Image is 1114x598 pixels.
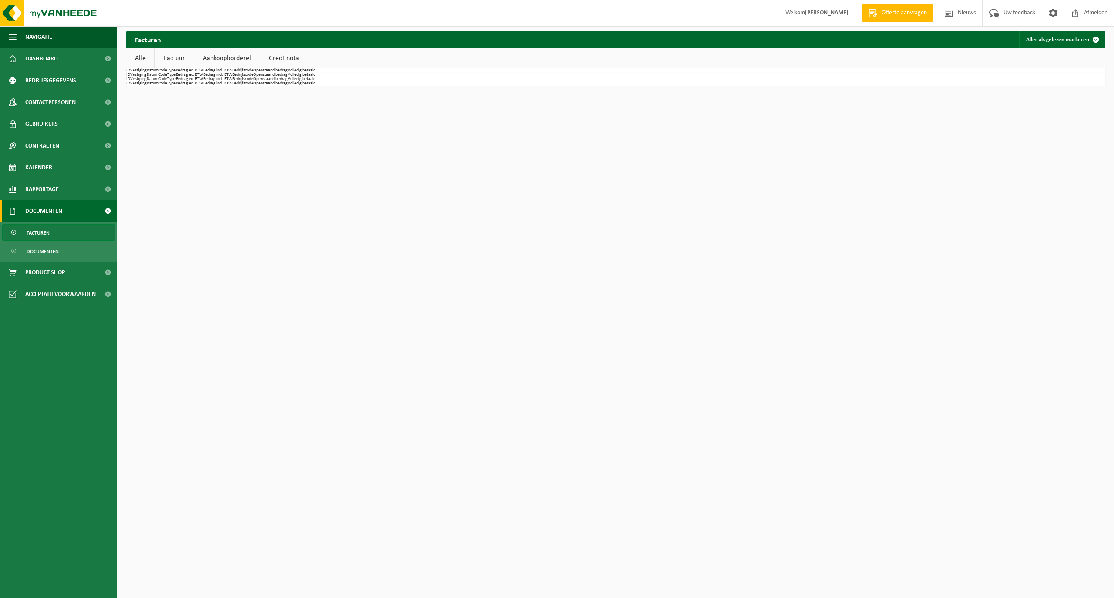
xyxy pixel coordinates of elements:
th: Openstaand bedrag [253,81,288,86]
th: Bedrag incl. BTW [203,77,232,81]
th: ID [126,77,130,81]
th: Bedrag ex. BTW [176,73,203,77]
th: ID [126,81,130,86]
a: Factuur [155,48,194,68]
span: Dashboard [25,48,58,70]
th: Code [158,68,167,73]
th: Vestiging [130,77,147,81]
th: Openstaand bedrag [253,77,288,81]
th: Code [158,73,167,77]
th: Volledig betaald [288,68,315,73]
span: Offerte aanvragen [879,9,929,17]
button: Alles als gelezen markeren [1019,31,1104,48]
a: Aankoopborderel [194,48,260,68]
span: Documenten [25,200,62,222]
th: Bedrag ex. BTW [176,81,203,86]
th: Datum [147,77,158,81]
th: Type [167,68,176,73]
th: ID [126,68,130,73]
span: Product Shop [25,262,65,283]
a: Alle [126,48,154,68]
span: Documenten [27,243,59,260]
th: Datum [147,73,158,77]
th: Bedrag ex. BTW [176,77,203,81]
span: Facturen [27,225,50,241]
th: Volledig betaald [288,77,315,81]
th: Bedrijfscode [232,81,253,86]
th: Bedrijfscode [232,77,253,81]
th: Volledig betaald [288,73,315,77]
th: Openstaand bedrag [253,73,288,77]
a: Facturen [2,224,115,241]
th: Code [158,81,167,86]
h2: Facturen [126,31,170,48]
th: Code [158,77,167,81]
th: Volledig betaald [288,81,315,86]
th: Bedrag incl. BTW [203,81,232,86]
span: Kalender [25,157,52,178]
th: Vestiging [130,81,147,86]
th: ID [126,73,130,77]
strong: [PERSON_NAME] [805,10,849,16]
span: Gebruikers [25,113,58,135]
th: Type [167,77,176,81]
span: Navigatie [25,26,52,48]
th: Bedrijfscode [232,68,253,73]
span: Contracten [25,135,59,157]
th: Datum [147,81,158,86]
th: Vestiging [130,73,147,77]
a: Creditnota [260,48,308,68]
th: Bedrag incl. BTW [203,68,232,73]
a: Offerte aanvragen [862,4,933,22]
th: Vestiging [130,68,147,73]
th: Openstaand bedrag [253,68,288,73]
th: Bedrijfscode [232,73,253,77]
th: Bedrag incl. BTW [203,73,232,77]
span: Bedrijfsgegevens [25,70,76,91]
a: Documenten [2,243,115,259]
th: Type [167,81,176,86]
span: Rapportage [25,178,59,200]
span: Acceptatievoorwaarden [25,283,96,305]
th: Datum [147,68,158,73]
span: Contactpersonen [25,91,76,113]
th: Type [167,73,176,77]
th: Bedrag ex. BTW [176,68,203,73]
